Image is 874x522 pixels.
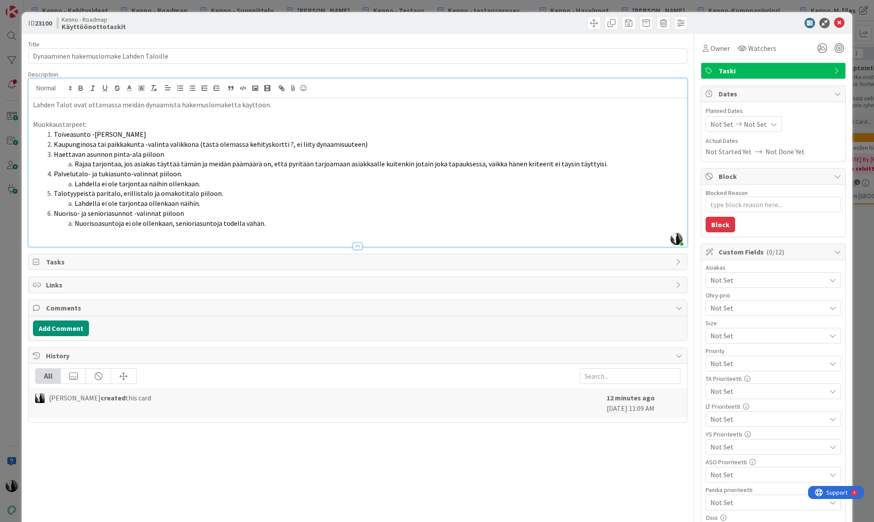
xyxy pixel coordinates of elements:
span: History [46,350,671,361]
span: Rajaa tarjontaa, jos asiakas täyttää tämän ja meidän päämäärä on, että pyritään tarjoamaan asiakk... [75,159,608,168]
span: Taski [719,66,830,76]
span: Not Set [710,330,821,342]
div: LT Prioriteetti [706,403,841,410]
b: 23100 [35,19,52,27]
span: Lahdella ei ole tarjontaa näihin ollenkaan. [75,179,200,188]
span: Talotyypeistä paritalo, erillistalo ja omakotitalo piiloon. [54,189,223,198]
span: Planned Dates [706,106,841,116]
span: Tasks [46,257,671,267]
span: ID [28,18,52,28]
span: Watchers [748,43,776,53]
div: Asiakas [706,264,841,271]
p: Muokkaustarpeet: [33,119,682,129]
div: Osio [706,515,841,521]
div: ASO Prioriteetti [706,459,841,465]
div: [DATE] 11:09 AM [607,393,680,413]
img: NJeoDMAkI7olAfcB8apQQuw5P4w6Wbbi.jpg [670,233,683,245]
span: Owner [710,43,730,53]
span: Not Set [744,119,767,129]
span: Not Done Yet [766,146,805,157]
label: Title [28,40,39,48]
div: Ohry-prio [706,292,841,298]
span: Custom Fields [719,247,830,257]
span: Palvelutalo- ja tukiasunto-valinnat piiloon. [54,169,182,178]
input: Search... [580,368,680,384]
span: Description [28,70,58,78]
button: Add Comment [33,320,89,336]
span: Nuorisoasuntoja ei ole ollenkaan, senioriasuntoja todella vähän. [75,219,266,228]
div: Pandia prioriteetti [706,487,841,493]
span: Links [46,280,671,290]
label: Blocked Reason [706,189,748,197]
input: type card name here... [28,48,687,64]
span: Nuoriso- ja senioriasunnot -valinnat piiloon [54,209,184,218]
span: Not Set [710,469,821,481]
span: Toiveasunto -[PERSON_NAME] [54,130,146,139]
span: Not Set [710,413,821,425]
span: Lahdella ei ole tarjontaa ollenkaan näihin. [75,199,200,208]
span: Block [719,171,830,182]
b: 12 minutes ago [607,393,655,402]
b: created [101,393,125,402]
span: Not Set [710,441,821,453]
div: TA Prioriteetti [706,376,841,382]
span: [PERSON_NAME] this card [49,393,151,403]
img: KV [35,393,45,403]
div: Priority [706,348,841,354]
span: Comments [46,303,671,313]
span: Not Set [710,119,733,129]
div: Size [706,320,841,326]
b: Käyttöönottotaskit [62,23,126,30]
span: Not Set [710,357,821,370]
span: Not Set [710,496,821,509]
span: Not Set [710,302,821,314]
span: Not Started Yet [706,146,752,157]
span: Haettavan asunnon pinta-ala piiloon [54,150,164,159]
span: ( 0/12 ) [766,248,784,256]
button: Block [706,217,735,232]
div: YS Prioriteetti [706,431,841,437]
span: Dates [719,89,830,99]
div: All [36,369,61,383]
p: Lahden Talot ovat ottamassa meidän dynaamista hakemuslomaketta käyttöön. [33,100,682,110]
span: Actual Dates [706,136,841,145]
span: Not Set [710,275,826,285]
span: Kaupunginosa tai paikkakunta -valinta valikkona (tästä olemassa kehityskortti ?, ei liity dynaami... [54,140,368,149]
span: Support [18,1,39,12]
div: 4 [45,3,47,10]
span: Not Set [710,385,821,397]
span: Kenno - Roadmap [62,16,126,23]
